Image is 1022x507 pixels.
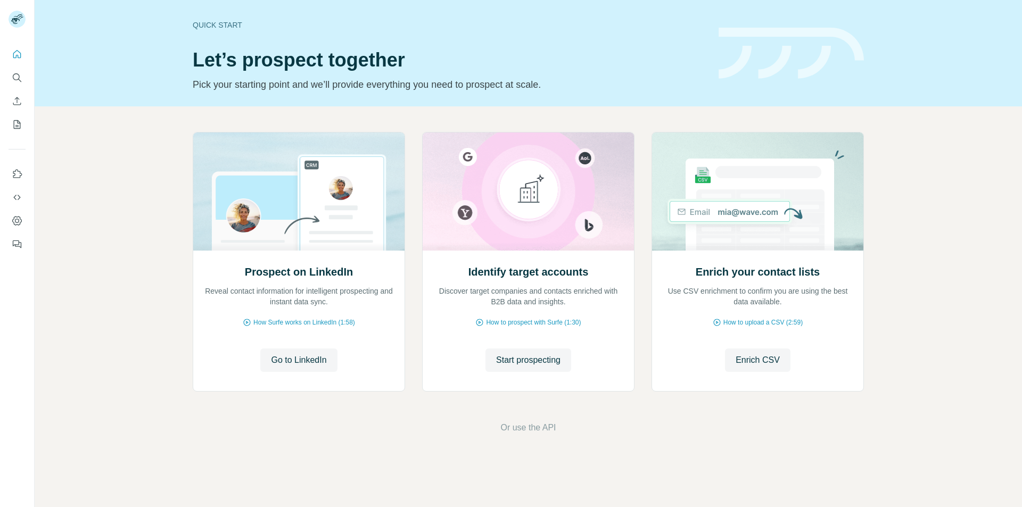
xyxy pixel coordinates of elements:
div: Quick start [193,20,706,30]
p: Reveal contact information for intelligent prospecting and instant data sync. [204,286,394,307]
button: Feedback [9,235,26,254]
img: banner [719,28,864,79]
button: Start prospecting [485,348,571,372]
button: Use Surfe API [9,188,26,207]
span: How to upload a CSV (2:59) [723,318,803,327]
p: Use CSV enrichment to confirm you are using the best data available. [663,286,853,307]
button: Use Surfe on LinkedIn [9,164,26,184]
img: Identify target accounts [422,132,634,251]
span: Go to LinkedIn [271,354,326,367]
button: Go to LinkedIn [260,348,337,372]
h2: Prospect on LinkedIn [245,264,353,279]
button: My lists [9,115,26,134]
img: Prospect on LinkedIn [193,132,405,251]
button: Search [9,68,26,87]
button: Enrich CSV [9,92,26,111]
button: Dashboard [9,211,26,230]
span: Enrich CSV [736,354,780,367]
button: Enrich CSV [725,348,790,372]
span: How Surfe works on LinkedIn (1:58) [253,318,355,327]
span: How to prospect with Surfe (1:30) [486,318,581,327]
button: Or use the API [500,421,556,434]
h2: Identify target accounts [468,264,589,279]
button: Quick start [9,45,26,64]
p: Pick your starting point and we’ll provide everything you need to prospect at scale. [193,77,706,92]
span: Start prospecting [496,354,561,367]
img: Enrich your contact lists [652,132,864,251]
h1: Let’s prospect together [193,49,706,71]
h2: Enrich your contact lists [696,264,820,279]
p: Discover target companies and contacts enriched with B2B data and insights. [433,286,623,307]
